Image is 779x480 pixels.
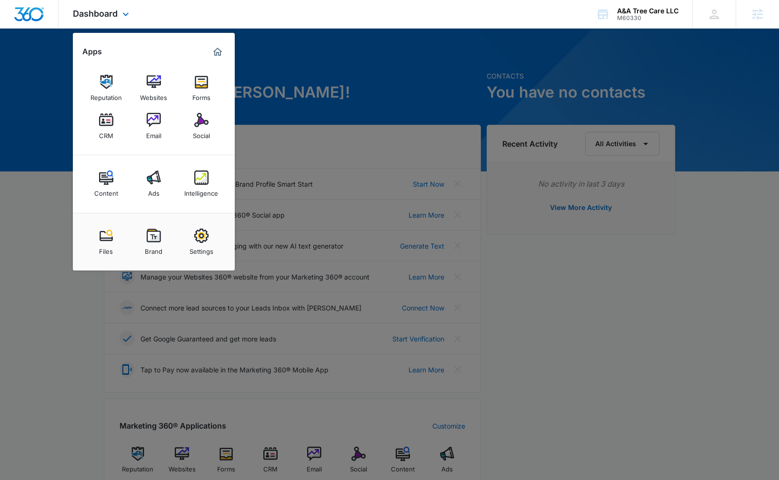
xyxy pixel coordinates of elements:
[82,47,102,56] h2: Apps
[136,166,172,202] a: Ads
[183,224,220,260] a: Settings
[88,166,124,202] a: Content
[183,108,220,144] a: Social
[617,15,679,21] div: account id
[140,89,167,101] div: Websites
[193,127,210,140] div: Social
[99,127,113,140] div: CRM
[136,108,172,144] a: Email
[184,185,218,197] div: Intelligence
[136,224,172,260] a: Brand
[190,243,213,255] div: Settings
[183,70,220,106] a: Forms
[94,185,118,197] div: Content
[88,108,124,144] a: CRM
[145,243,162,255] div: Brand
[148,185,160,197] div: Ads
[90,89,122,101] div: Reputation
[146,127,161,140] div: Email
[192,89,210,101] div: Forms
[88,224,124,260] a: Files
[88,70,124,106] a: Reputation
[136,70,172,106] a: Websites
[210,44,225,60] a: Marketing 360® Dashboard
[73,9,118,19] span: Dashboard
[617,7,679,15] div: account name
[183,166,220,202] a: Intelligence
[99,243,113,255] div: Files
